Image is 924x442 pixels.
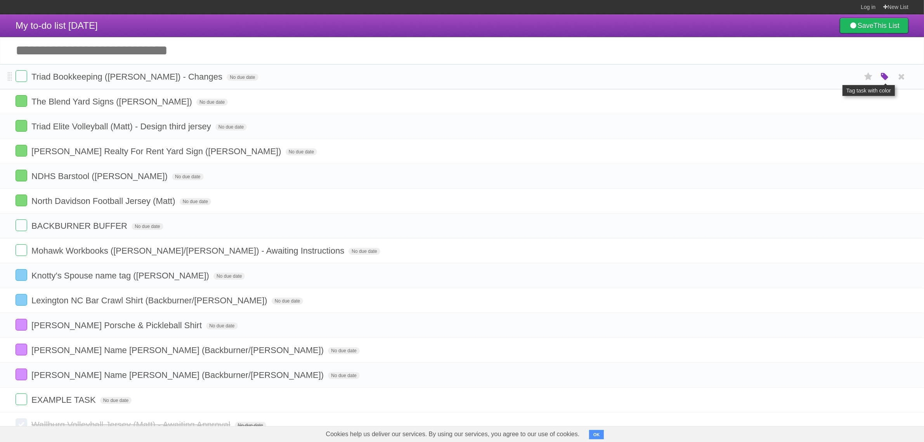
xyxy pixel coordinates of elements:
button: OK [589,430,604,439]
label: Star task [861,70,876,83]
span: My to-do list [DATE] [16,20,98,31]
span: BACKBURNER BUFFER [31,221,129,231]
span: No due date [213,273,245,280]
span: No due date [100,397,132,404]
span: No due date [206,322,238,329]
span: Lexington NC Bar Crawl Shirt (Backburner/[PERSON_NAME]) [31,296,269,305]
label: Done [16,294,27,306]
label: Done [16,219,27,231]
span: No due date [328,372,359,379]
label: Done [16,120,27,132]
span: NDHS Barstool ([PERSON_NAME]) [31,171,170,181]
label: Done [16,393,27,405]
label: Done [16,319,27,331]
label: Done [16,344,27,355]
span: Knotty's Spouse name tag ([PERSON_NAME]) [31,271,211,280]
span: No due date [328,347,359,354]
span: Wallburg Volleyball Jersey (Matt) - Awaiting Approval [31,420,232,430]
b: This List [874,22,900,30]
label: Done [16,70,27,82]
span: Triad Elite Volleyball (Matt) - Design third jersey [31,122,213,131]
span: No due date [348,248,380,255]
a: SaveThis List [840,18,908,33]
span: [PERSON_NAME] Porsche & Pickleball Shirt [31,320,204,330]
label: Done [16,195,27,206]
label: Done [16,269,27,281]
label: Done [16,170,27,181]
span: No due date [235,422,266,429]
span: [PERSON_NAME] Name [PERSON_NAME] (Backburner/[PERSON_NAME]) [31,345,326,355]
span: EXAMPLE TASK [31,395,97,405]
label: Done [16,418,27,430]
span: [PERSON_NAME] Realty For Rent Yard Sign ([PERSON_NAME]) [31,146,283,156]
label: Done [16,369,27,380]
span: No due date [215,124,247,131]
label: Done [16,244,27,256]
span: North Davidson Football Jersey (Matt) [31,196,177,206]
span: No due date [132,223,163,230]
span: No due date [180,198,211,205]
label: Done [16,145,27,157]
label: Done [16,95,27,107]
span: [PERSON_NAME] Name [PERSON_NAME] (Backburner/[PERSON_NAME]) [31,370,326,380]
span: No due date [172,173,203,180]
span: Triad Bookkeeping ([PERSON_NAME]) - Changes [31,72,224,82]
span: No due date [272,298,303,305]
span: No due date [286,148,317,155]
span: Mohawk Workbooks ([PERSON_NAME]/[PERSON_NAME]) - Awaiting Instructions [31,246,346,256]
span: No due date [227,74,258,81]
span: The Blend Yard Signs ([PERSON_NAME]) [31,97,194,106]
span: Cookies help us deliver our services. By using our services, you agree to our use of cookies. [318,426,588,442]
span: No due date [196,99,228,106]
